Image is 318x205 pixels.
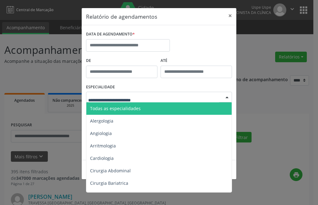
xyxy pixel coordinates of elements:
label: DATA DE AGENDAMENTO [86,30,135,39]
span: Alergologia [90,118,113,124]
label: ATÉ [161,56,232,66]
button: Close [224,8,236,23]
span: Arritmologia [90,143,116,149]
span: Angiologia [90,130,112,136]
span: Cardiologia [90,155,114,161]
span: Todas as especialidades [90,105,141,111]
h5: Relatório de agendamentos [86,12,157,21]
label: De [86,56,157,66]
label: ESPECIALIDADE [86,82,115,92]
span: Cirurgia Bariatrica [90,180,128,186]
span: Cirurgia Abdominal [90,168,131,174]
